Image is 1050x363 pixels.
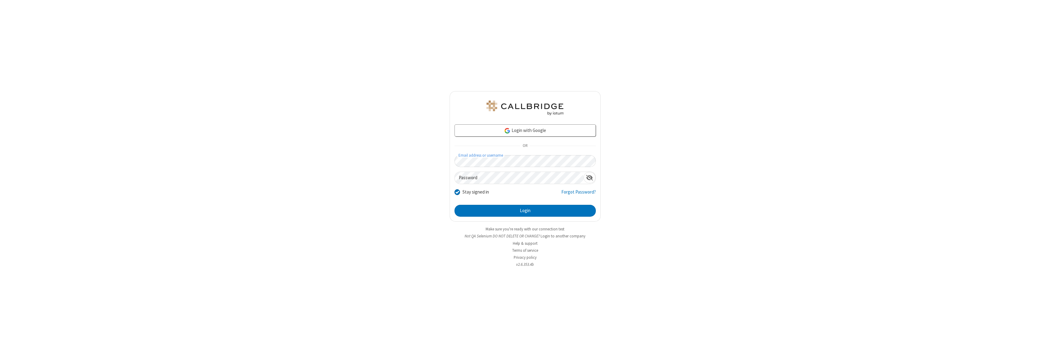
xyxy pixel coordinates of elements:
a: Forgot Password? [561,189,596,200]
li: v2.6.353.4b [450,262,601,267]
div: Show password [584,172,596,183]
button: Login to another company [541,233,585,239]
input: Email address or username [454,155,596,167]
label: Stay signed in [462,189,489,196]
button: Login [454,205,596,217]
img: QA Selenium DO NOT DELETE OR CHANGE [485,101,565,115]
a: Terms of service [512,248,538,253]
span: OR [520,142,530,150]
input: Password [455,172,584,184]
a: Make sure you're ready with our connection test [486,226,564,232]
a: Help & support [513,241,538,246]
img: google-icon.png [504,127,511,134]
a: Login with Google [454,124,596,137]
li: Not QA Selenium DO NOT DELETE OR CHANGE? [450,233,601,239]
a: Privacy policy [514,255,537,260]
